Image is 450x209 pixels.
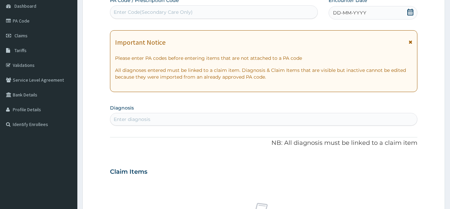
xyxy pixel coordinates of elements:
[110,168,147,176] h3: Claim Items
[333,9,366,16] span: DD-MM-YYYY
[114,9,193,15] div: Enter Code(Secondary Care Only)
[14,3,36,9] span: Dashboard
[110,104,134,111] label: Diagnosis
[14,33,28,39] span: Claims
[115,67,413,80] p: All diagnoses entered must be linked to a claim item. Diagnosis & Claim Items that are visible bu...
[110,139,418,148] p: NB: All diagnosis must be linked to a claim item
[115,39,165,46] h1: Important Notice
[114,116,150,123] div: Enter diagnosis
[115,55,413,61] p: Please enter PA codes before entering items that are not attached to a PA code
[14,47,27,53] span: Tariffs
